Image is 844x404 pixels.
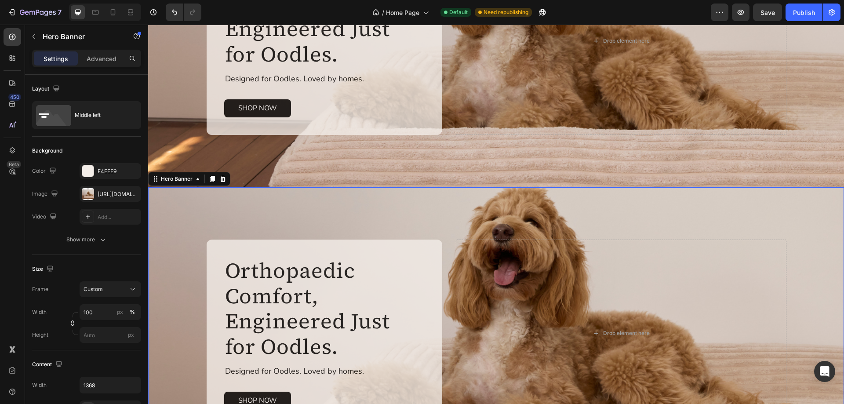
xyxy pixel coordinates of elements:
[98,213,139,221] div: Add...
[753,4,782,21] button: Save
[7,161,21,168] div: Beta
[455,305,502,312] div: Drop element here
[449,8,468,16] span: Default
[80,281,141,297] button: Custom
[98,167,139,175] div: F4EEE9
[44,54,68,63] p: Settings
[90,372,129,380] p: SHOP NOW
[32,188,60,200] div: Image
[87,54,116,63] p: Advanced
[127,307,138,317] button: px
[386,8,419,17] span: Home Page
[32,165,58,177] div: Color
[128,331,134,338] span: px
[166,4,201,21] div: Undo/Redo
[32,285,48,293] label: Frame
[80,327,141,343] input: px
[80,304,141,320] input: px%
[98,190,139,198] div: [URL][DOMAIN_NAME]
[4,4,65,21] button: 7
[484,8,528,16] span: Need republishing
[382,8,384,17] span: /
[75,105,128,125] div: Middle left
[786,4,822,21] button: Publish
[32,147,62,155] div: Background
[130,308,135,316] div: %
[32,263,55,275] div: Size
[32,308,47,316] label: Width
[32,211,58,223] div: Video
[58,7,62,18] p: 7
[80,377,141,393] input: Auto
[32,331,48,339] label: Height
[793,8,815,17] div: Publish
[115,307,125,317] button: %
[760,9,775,16] span: Save
[43,31,117,42] p: Hero Banner
[32,359,64,371] div: Content
[148,25,844,404] iframe: Design area
[814,361,835,382] div: Open Intercom Messenger
[11,150,46,158] div: Hero Banner
[117,308,123,316] div: px
[76,367,143,385] a: SHOP NOW
[8,94,21,101] div: 450
[84,285,103,293] span: Custom
[66,235,107,244] div: Show more
[32,232,141,247] button: Show more
[32,381,47,389] div: Width
[32,83,62,95] div: Layout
